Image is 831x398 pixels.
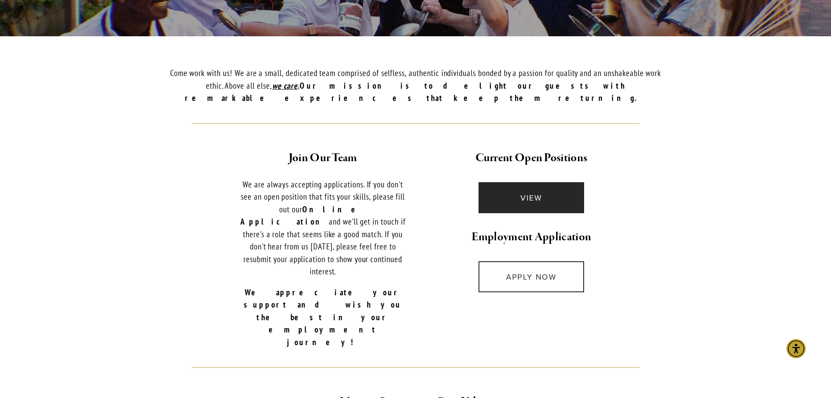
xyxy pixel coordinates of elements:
strong: Join Our Team [289,150,357,166]
strong: Current Open Positions [475,150,588,166]
div: Accessibility Menu [787,339,806,358]
strong: Employment Application [472,229,592,245]
p: Come work with us! We are a small, dedicated team comprised of selfless, authentic individuals bo... [161,67,670,104]
em: we care [272,80,298,91]
a: VIEW [479,182,585,213]
p: We are always accepting applications. If you don't see an open position that fits your skills, pl... [238,178,408,278]
strong: Our mission is to delight our guests with remarkable experiences that keep them returning. [185,80,646,104]
a: APPLY NOW [479,261,585,292]
strong: Online Application [240,204,376,227]
strong: We appreciate your support and wish you the best in your employment journey! [244,287,411,347]
em: . [298,80,300,91]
